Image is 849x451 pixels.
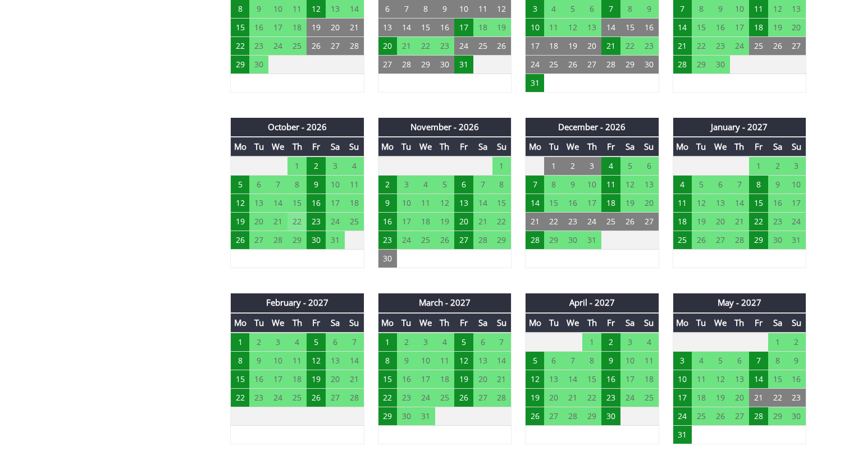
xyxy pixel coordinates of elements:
[287,194,307,213] td: 15
[620,36,640,55] td: 22
[268,333,287,352] td: 3
[378,194,397,213] td: 9
[787,231,806,250] td: 31
[287,137,307,157] th: Th
[307,137,326,157] th: Fr
[544,157,563,176] td: 1
[231,194,250,213] td: 12
[768,231,787,250] td: 30
[692,231,711,250] td: 26
[378,213,397,231] td: 16
[673,213,692,231] td: 18
[711,55,730,73] td: 30
[326,213,345,231] td: 24
[268,137,287,157] th: We
[601,194,620,213] td: 18
[378,36,397,55] td: 20
[231,213,250,231] td: 19
[582,176,601,194] td: 10
[326,137,345,157] th: Sa
[307,213,326,231] td: 23
[416,137,435,157] th: We
[730,137,749,157] th: Th
[473,313,492,333] th: Sa
[620,157,640,176] td: 5
[768,137,787,157] th: Sa
[231,18,250,36] td: 15
[768,18,787,36] td: 19
[435,55,454,73] td: 30
[692,213,711,231] td: 19
[730,18,749,36] td: 17
[435,231,454,250] td: 26
[582,313,601,333] th: Th
[345,176,364,194] td: 11
[544,194,563,213] td: 15
[345,194,364,213] td: 18
[563,18,582,36] td: 12
[435,18,454,36] td: 16
[526,73,545,92] td: 31
[526,137,545,157] th: Mo
[711,231,730,250] td: 27
[287,176,307,194] td: 8
[287,18,307,36] td: 18
[787,176,806,194] td: 10
[620,213,640,231] td: 26
[526,194,545,213] td: 14
[287,333,307,352] td: 4
[526,36,545,55] td: 17
[526,176,545,194] td: 7
[268,213,287,231] td: 21
[249,333,268,352] td: 2
[231,176,250,194] td: 5
[307,333,326,352] td: 5
[435,137,454,157] th: Th
[640,137,659,157] th: Su
[268,231,287,250] td: 28
[473,213,492,231] td: 21
[473,231,492,250] td: 28
[307,231,326,250] td: 30
[378,18,397,36] td: 13
[582,18,601,36] td: 13
[787,157,806,176] td: 3
[378,231,397,250] td: 23
[601,157,620,176] td: 4
[416,231,435,250] td: 25
[378,137,397,157] th: Mo
[787,213,806,231] td: 24
[563,213,582,231] td: 23
[416,313,435,333] th: We
[231,293,364,312] th: February - 2027
[326,231,345,250] td: 31
[582,36,601,55] td: 20
[397,55,416,73] td: 28
[673,137,692,157] th: Mo
[563,55,582,73] td: 26
[231,137,250,157] th: Mo
[620,313,640,333] th: Sa
[326,333,345,352] td: 6
[730,36,749,55] td: 24
[601,18,620,36] td: 14
[378,250,397,268] td: 30
[787,194,806,213] td: 17
[640,36,659,55] td: 23
[326,313,345,333] th: Sa
[307,313,326,333] th: Fr
[492,213,512,231] td: 22
[711,213,730,231] td: 20
[711,18,730,36] td: 16
[249,213,268,231] td: 20
[287,313,307,333] th: Th
[416,36,435,55] td: 22
[435,176,454,194] td: 5
[620,18,640,36] td: 15
[749,213,768,231] td: 22
[563,36,582,55] td: 19
[345,313,364,333] th: Su
[231,313,250,333] th: Mo
[326,18,345,36] td: 20
[397,36,416,55] td: 21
